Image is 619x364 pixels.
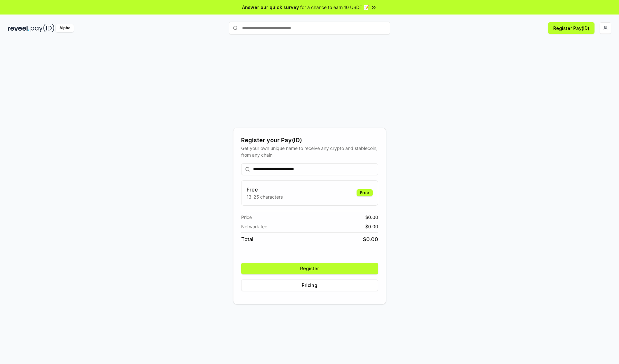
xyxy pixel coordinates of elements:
[241,136,378,145] div: Register your Pay(ID)
[31,24,54,32] img: pay_id
[241,235,253,243] span: Total
[357,189,373,196] div: Free
[241,263,378,274] button: Register
[241,145,378,158] div: Get your own unique name to receive any crypto and stablecoin, from any chain
[548,22,594,34] button: Register Pay(ID)
[365,214,378,221] span: $ 0.00
[363,235,378,243] span: $ 0.00
[247,193,283,200] p: 13-25 characters
[247,186,283,193] h3: Free
[241,280,378,291] button: Pricing
[300,4,369,11] span: for a chance to earn 10 USDT 📝
[365,223,378,230] span: $ 0.00
[241,223,267,230] span: Network fee
[241,214,252,221] span: Price
[56,24,74,32] div: Alpha
[242,4,299,11] span: Answer our quick survey
[8,24,29,32] img: reveel_dark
